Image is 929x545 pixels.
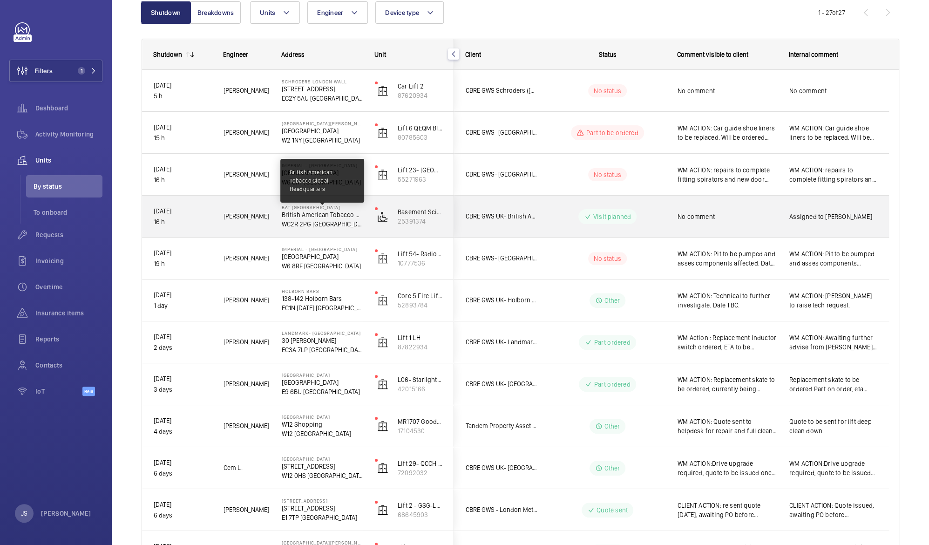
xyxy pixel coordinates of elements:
p: 68645903 [398,510,442,519]
p: [DATE] [154,416,211,426]
div: Press SPACE to select this row. [142,154,454,196]
span: No comment [678,212,777,221]
span: Requests [35,230,102,239]
span: CBRE GWS Schroders ([GEOGRAPHIC_DATA]) [466,85,537,96]
div: Press SPACE to select this row. [142,238,454,279]
span: Engineer [223,51,248,58]
p: EC2Y 5AU [GEOGRAPHIC_DATA] [282,94,363,103]
span: WM ACTION: repairs to complete fitting spirators and new door shoes on all floors. 22/08 [789,165,877,184]
p: Part ordered [594,380,630,389]
p: W12 [GEOGRAPHIC_DATA] [282,429,363,438]
span: WM ACTION: [PERSON_NAME] to raise tech request. [789,291,877,310]
p: 80785603 [398,133,442,142]
p: 87822934 [398,342,442,352]
p: [DATE] [154,374,211,384]
img: elevator.svg [377,85,388,96]
p: British American Tobacco Global Headquarters [282,210,363,219]
span: Device type [385,9,419,16]
span: Cem L. [224,463,270,473]
p: [GEOGRAPHIC_DATA] [282,372,363,378]
span: CBRE GWS- [GEOGRAPHIC_DATA] ([GEOGRAPHIC_DATA][PERSON_NAME]) [466,127,537,138]
span: [PERSON_NAME] [224,211,270,222]
span: To onboard [34,208,102,217]
span: CBRE GWS UK- Holborn Bars [466,295,537,306]
span: No comment [789,86,877,95]
img: elevator.svg [377,127,388,138]
button: Filters1 [9,60,102,82]
div: Press SPACE to select this row. [142,70,454,112]
p: [STREET_ADDRESS] [282,84,363,94]
div: Press SPACE to select this row. [454,363,889,405]
p: 1 day [154,300,211,311]
span: WM ACTION: Pit to be pumped and asses components affected. Date of works TBC. 21/08 [789,249,877,268]
p: [STREET_ADDRESS] [282,462,363,471]
span: CBRE GWS - London Met Uni [466,504,537,515]
span: Units [260,9,275,16]
span: WM ACTION: Technical to further investigate. Date TBC. [678,291,777,310]
p: 5 h [154,91,211,102]
p: No status [594,254,621,263]
p: Other [604,463,620,473]
div: Shutdown [153,51,182,58]
p: Lift 6 QEQM Block [398,123,442,133]
p: No status [594,86,621,95]
p: [DATE] [154,457,211,468]
div: Press SPACE to select this row. [454,321,889,363]
span: Client [465,51,481,58]
p: W2 1NY [GEOGRAPHIC_DATA] [282,136,363,145]
p: Basement Scissor Lift [398,207,442,217]
div: Press SPACE to select this row. [454,70,889,112]
div: Press SPACE to select this row. [454,238,889,279]
p: Lift 29- QCCH (RH) Building 101] [398,459,442,468]
p: [GEOGRAPHIC_DATA] [282,252,363,261]
p: W12 0HS [GEOGRAPHIC_DATA] [282,471,363,480]
p: [PERSON_NAME] [41,509,91,518]
p: Core 5 Fire Lift (Building 2) 6FL [398,291,442,300]
span: Assigned to [PERSON_NAME] [789,212,877,221]
p: 2 days [154,342,211,353]
p: 87620934 [398,91,442,100]
p: [GEOGRAPHIC_DATA] [282,456,363,462]
p: Other [604,422,620,431]
p: [DATE] [154,290,211,300]
p: 6 days [154,468,211,479]
p: 3 days [154,384,211,395]
span: CLIENT ACTION: re sent quote [DATE], awaiting PO before proceeding. [678,501,777,519]
img: elevator.svg [377,379,388,390]
span: [PERSON_NAME] [224,504,270,515]
span: CBRE GWS UK- Landmark [GEOGRAPHIC_DATA] [466,337,537,347]
div: Unit [374,51,443,58]
span: WM ACTION: Pit to be pumped and asses components affected. Date of works TBC. 21/08 [678,249,777,268]
p: 15 h [154,133,211,143]
p: Imperial - [GEOGRAPHIC_DATA] [282,246,363,252]
p: 30 [PERSON_NAME] [282,336,363,345]
p: EC1N [DATE] [GEOGRAPHIC_DATA] [282,303,363,313]
p: 16 h [154,175,211,185]
span: Comment visible to client [677,51,748,58]
span: [PERSON_NAME] [224,253,270,264]
span: Quote to be sent for lift deep clean down. [789,417,877,436]
p: Lift 2 - GSG-L2 (LH- Kone mono) [398,501,442,510]
div: Press SPACE to select this row. [454,112,889,154]
img: platform_lift.svg [377,211,388,222]
p: E1 7TP [GEOGRAPHIC_DATA] [282,513,363,522]
span: Contacts [35,361,102,370]
span: Status [599,51,617,58]
span: WM ACTION: Awaiting further advise from [PERSON_NAME] ACTION: Chased supplier for eta. WM ACTION:... [789,333,877,352]
p: JS [21,509,27,518]
span: 1 [78,67,85,75]
span: 1 - 27 27 [818,9,845,16]
span: WM ACTION: Quote sent to helpdesk for repair and full clean down. [678,417,777,436]
span: WM ACTION:Drive upgrade required, quote to be issued once costs have been sourced. [678,459,777,477]
span: [PERSON_NAME] [224,169,270,180]
span: WM ACTION:Drive upgrade required, quote to be issued once costs have been sourced. [789,459,877,477]
p: 19 h [154,259,211,269]
span: [PERSON_NAME] [224,421,270,431]
div: Press SPACE to select this row. [454,279,889,321]
div: Press SPACE to select this row. [142,112,454,154]
p: No status [594,170,621,179]
span: WM ACTION: Car guide shoe liners to be replaced. Will be ordered [DATE] and provide eta shortly. ... [789,123,877,142]
div: Press SPACE to select this row. [454,196,889,238]
span: Address [281,51,305,58]
img: elevator.svg [377,295,388,306]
